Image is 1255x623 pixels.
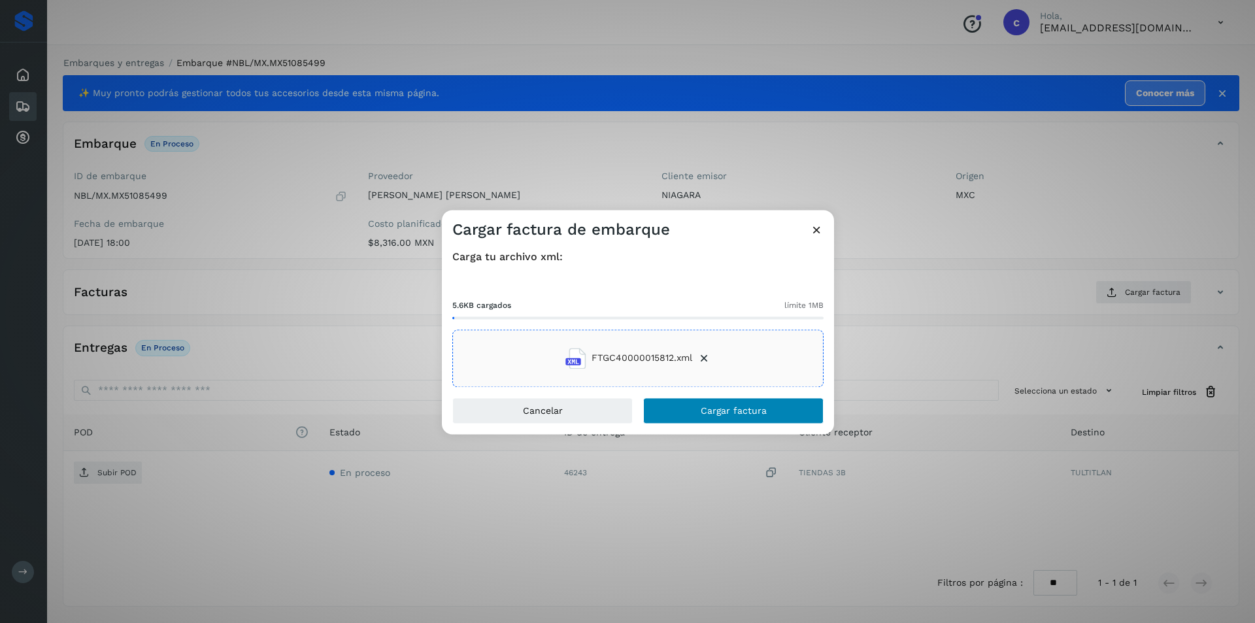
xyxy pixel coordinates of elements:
span: 5.6KB cargados [452,299,511,311]
h4: Carga tu archivo xml: [452,250,824,263]
h3: Cargar factura de embarque [452,220,670,239]
span: FTGC40000015812.xml [592,352,692,365]
button: Cargar factura [643,397,824,424]
span: Cargar factura [701,406,767,415]
span: Cancelar [523,406,563,415]
button: Cancelar [452,397,633,424]
span: límite 1MB [784,299,824,311]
